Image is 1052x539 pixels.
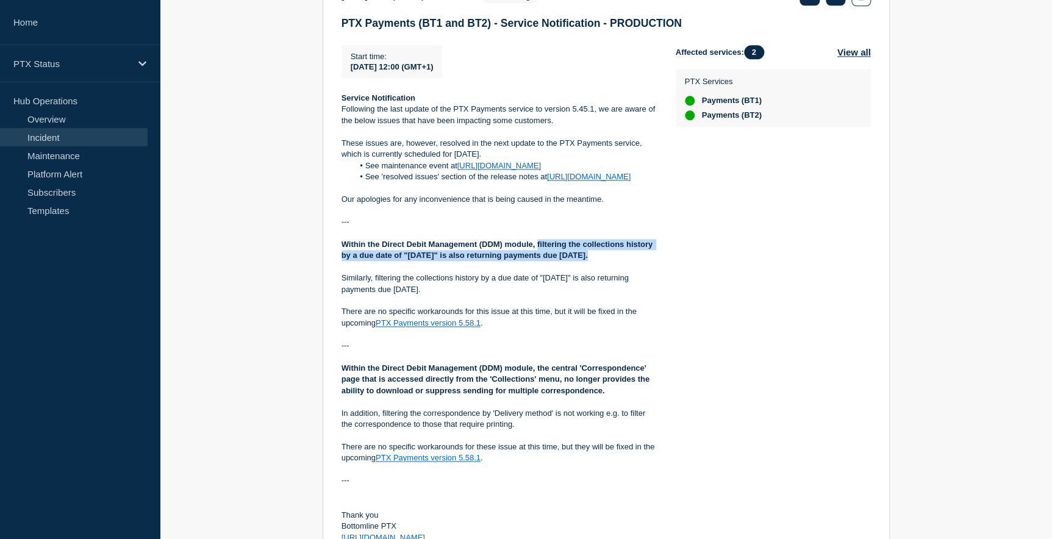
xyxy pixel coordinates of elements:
span: 2 [744,45,764,59]
button: View all [837,45,871,59]
p: There are no specific workarounds for these issue at this time, but they will be fixed in the upc... [342,441,656,464]
span: Payments (BT1) [702,96,762,105]
p: PTX Status [13,59,131,69]
span: Payments (BT2) [702,110,762,120]
p: Following the last update of the PTX Payments service to version 5.45.1, we are aware of the belo... [342,104,656,126]
a: PTX Payments version 5.58.1 [376,318,481,327]
p: Our apologies for any inconvenience that is being caused in the meantime. [342,194,656,205]
span: Affected services: [676,45,770,59]
p: These issues are, however, resolved in the next update to the PTX Payments service, which is curr... [342,138,656,160]
p: --- [342,216,656,227]
h3: PTX Payments (BT1 and BT2) - Service Notification - PRODUCTION [342,17,871,30]
p: Thank you [342,509,656,520]
a: [URL][DOMAIN_NAME] [547,172,631,181]
p: PTX Services [685,77,762,86]
span: [DATE] 12:00 (GMT+1) [351,62,434,71]
li: See maintenance event at [353,160,656,171]
p: In addition, filtering the correspondence by 'Delivery method' is not working e.g. to filter the ... [342,408,656,430]
a: [URL][DOMAIN_NAME] [457,161,541,170]
strong: Within the Direct Debit Management (DDM) module, the central 'Correspondence' page that is access... [342,363,652,395]
p: --- [342,340,656,351]
div: up [685,110,695,120]
strong: Within the Direct Debit Management (DDM) module, filtering the collections history by a due date ... [342,240,655,260]
p: Bottomline PTX [342,520,656,531]
p: --- [342,475,656,486]
a: PTX Payments version 5.58.1 [376,453,481,462]
li: See 'resolved issues' section of the release notes at [353,171,656,182]
p: Start time : [351,52,434,61]
p: Similarly, filtering the collections history by a due date of "[DATE]" is also returning payments... [342,273,656,295]
strong: Service Notification [342,93,415,102]
p: There are no specific workarounds for this issue at this time, but it will be fixed in the upcomi... [342,306,656,329]
div: up [685,96,695,105]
